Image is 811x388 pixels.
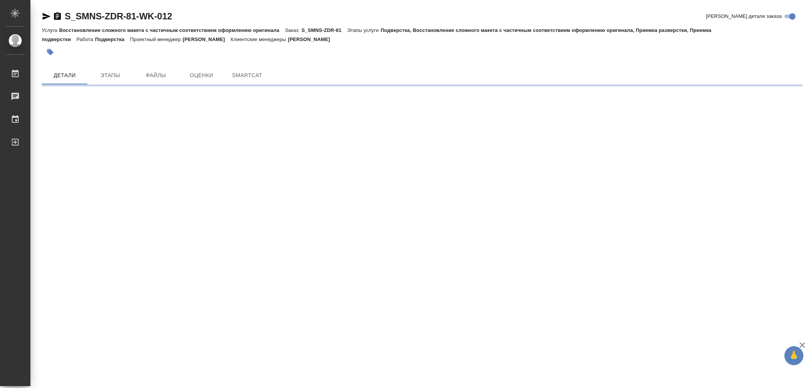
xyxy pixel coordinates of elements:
p: [PERSON_NAME] [288,36,336,42]
a: S_SMNS-ZDR-81-WK-012 [65,11,172,21]
p: Заказ: [285,27,302,33]
button: Скопировать ссылку для ЯМессенджера [42,12,51,21]
button: Добавить тэг [42,44,59,60]
p: Этапы услуги [347,27,381,33]
p: Услуга [42,27,59,33]
button: Скопировать ссылку [53,12,62,21]
p: S_SMNS-ZDR-81 [302,27,347,33]
button: 🙏 [784,346,803,365]
span: [PERSON_NAME] детали заказа [706,13,782,20]
span: Оценки [183,71,220,80]
p: [PERSON_NAME] [183,36,231,42]
span: SmartCat [229,71,265,80]
p: Проектный менеджер [130,36,183,42]
p: Восстановление сложного макета с частичным соответствием оформлению оригинала [59,27,285,33]
p: Подверстка, Восстановление сложного макета с частичным соответствием оформлению оригинала, Приемк... [42,27,711,42]
span: Файлы [138,71,174,80]
p: Клиентские менеджеры [230,36,288,42]
span: Детали [46,71,83,80]
p: Подверстка [95,36,130,42]
span: 🙏 [787,348,800,364]
span: Этапы [92,71,129,80]
p: Работа [76,36,95,42]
